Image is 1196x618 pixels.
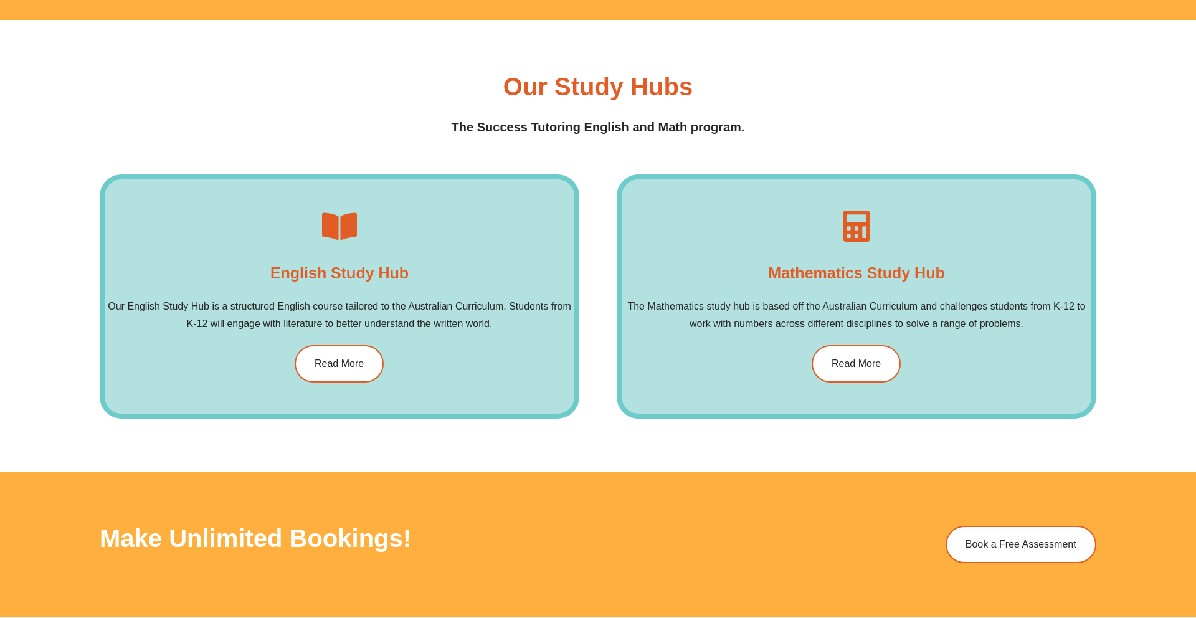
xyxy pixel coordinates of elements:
[768,260,944,285] h4: Mathematics Study Hub
[100,118,1096,137] h4: The Success Tutoring English and Math program.
[100,526,772,551] h3: Make Unlimited Bookings!
[105,298,574,333] p: Our English Study Hub is a structured English course tailored to the Australian Curriculum. Stude...
[966,540,1076,549] span: Book a Free Assessment
[315,359,364,369] span: Read More
[622,298,1091,333] p: The Mathematics study hub is based off the Australian Curriculum and challenges students from K-1...
[832,359,881,369] span: Read More
[982,477,1196,618] iframe: Chat Widget
[295,345,384,383] a: Read More
[270,260,409,285] h4: English Study Hub​
[946,526,1096,563] a: Book a Free Assessment
[812,345,901,383] a: Read More
[503,74,693,99] h3: Our Study Hubs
